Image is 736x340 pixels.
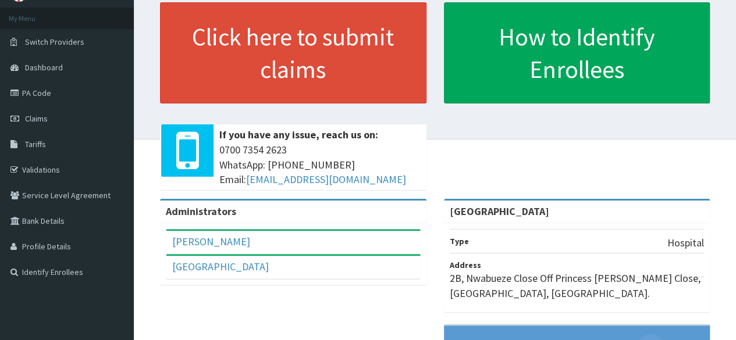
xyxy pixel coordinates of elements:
span: Dashboard [25,62,63,73]
a: [EMAIL_ADDRESS][DOMAIN_NAME] [246,173,406,186]
a: How to Identify Enrollees [444,2,710,103]
p: Hospital [667,235,704,250]
a: [GEOGRAPHIC_DATA] [172,260,269,273]
a: Click here to submit claims [160,2,426,103]
b: Administrators [166,205,236,218]
span: Tariffs [25,139,46,149]
p: 2B, Nwabueze Close Off Princess [PERSON_NAME] Close, [GEOGRAPHIC_DATA], [GEOGRAPHIC_DATA]. [450,271,705,300]
b: Address [450,260,481,270]
b: Type [450,236,469,246]
span: Switch Providers [25,37,84,47]
span: 0700 7354 2623 WhatsApp: [PHONE_NUMBER] Email: [219,142,421,187]
strong: [GEOGRAPHIC_DATA] [450,205,549,218]
span: Claims [25,113,48,124]
a: [PERSON_NAME] [172,235,250,248]
b: If you have any issue, reach us on: [219,128,378,141]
